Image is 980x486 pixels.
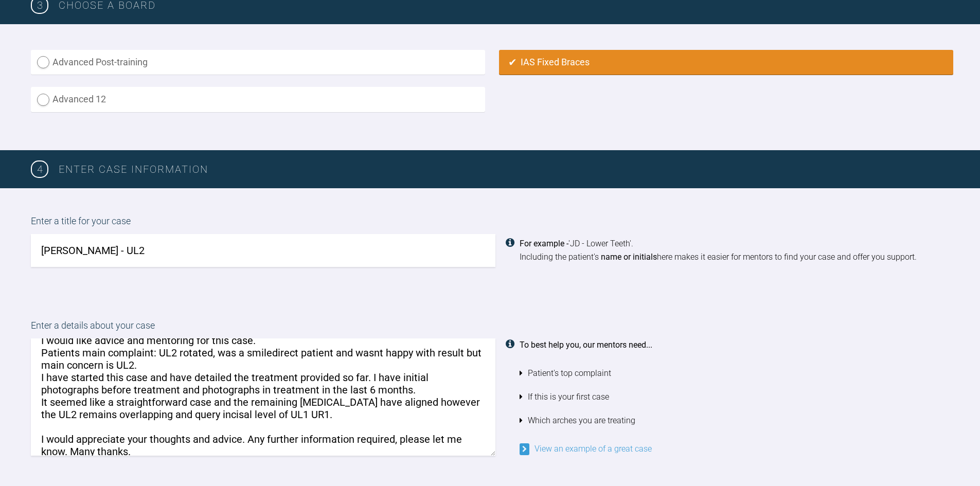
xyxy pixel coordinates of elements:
[520,239,568,248] strong: For example -
[31,87,485,112] label: Advanced 12
[520,409,950,433] li: Which arches you are treating
[520,237,950,263] div: 'JD - Lower Teeth'. Including the patient's here makes it easier for mentors to find your case an...
[601,252,657,262] strong: name or initials
[31,50,485,75] label: Advanced Post-training
[31,338,495,456] textarea: Hello, this is my first case on this forum. I am currently on the Advanced diploma. My experience...
[31,160,48,178] span: 4
[520,385,950,409] li: If this is your first case
[31,214,949,234] label: Enter a title for your case
[59,161,949,177] h3: Enter case information
[520,340,652,350] strong: To best help you, our mentors need...
[520,362,950,385] li: Patient's top complaint
[499,50,953,75] label: IAS Fixed Braces
[31,234,495,267] input: JD - Lower Teeth
[520,444,652,454] a: View an example of a great case
[31,318,949,338] label: Enter a details about your case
